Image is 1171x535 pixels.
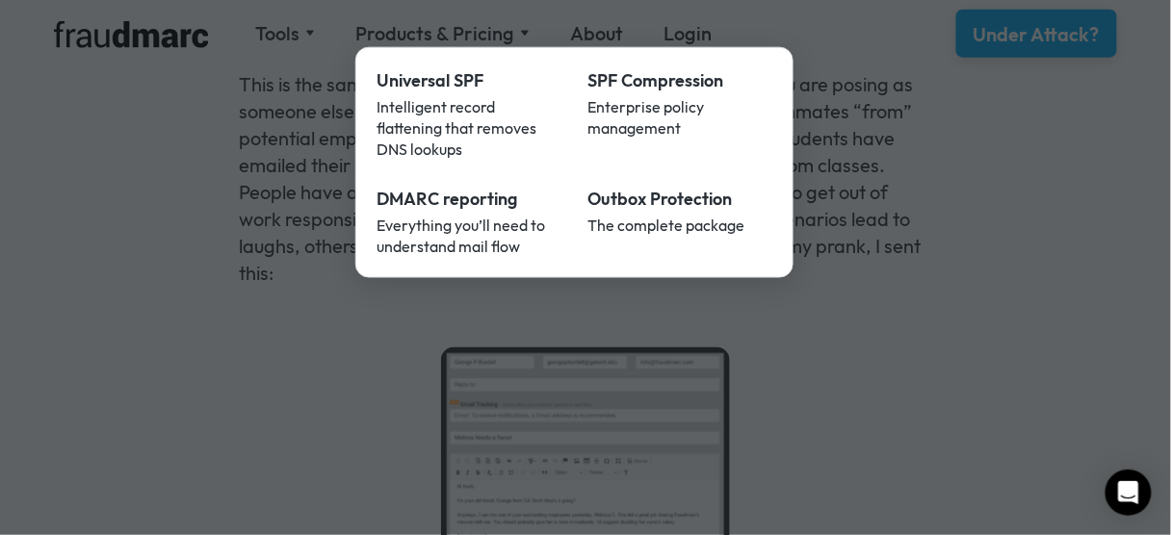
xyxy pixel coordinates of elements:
div: Open Intercom Messenger [1106,470,1152,516]
nav: Products & Pricing [355,47,794,278]
a: SPF CompressionEnterprise policy management [575,55,787,173]
a: Outbox ProtectionThe complete package [575,173,787,270]
div: SPF Compression [588,68,773,93]
div: Universal SPF [377,68,561,93]
a: DMARC reportingEverything you’ll need to understand mail flow [363,173,575,270]
div: Enterprise policy management [588,96,773,139]
div: Outbox Protection [588,187,773,212]
a: Universal SPFIntelligent record flattening that removes DNS lookups [363,55,575,173]
div: DMARC reporting [377,187,561,212]
div: Intelligent record flattening that removes DNS lookups [377,96,561,160]
div: Everything you’ll need to understand mail flow [377,215,561,257]
div: The complete package [588,215,773,236]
